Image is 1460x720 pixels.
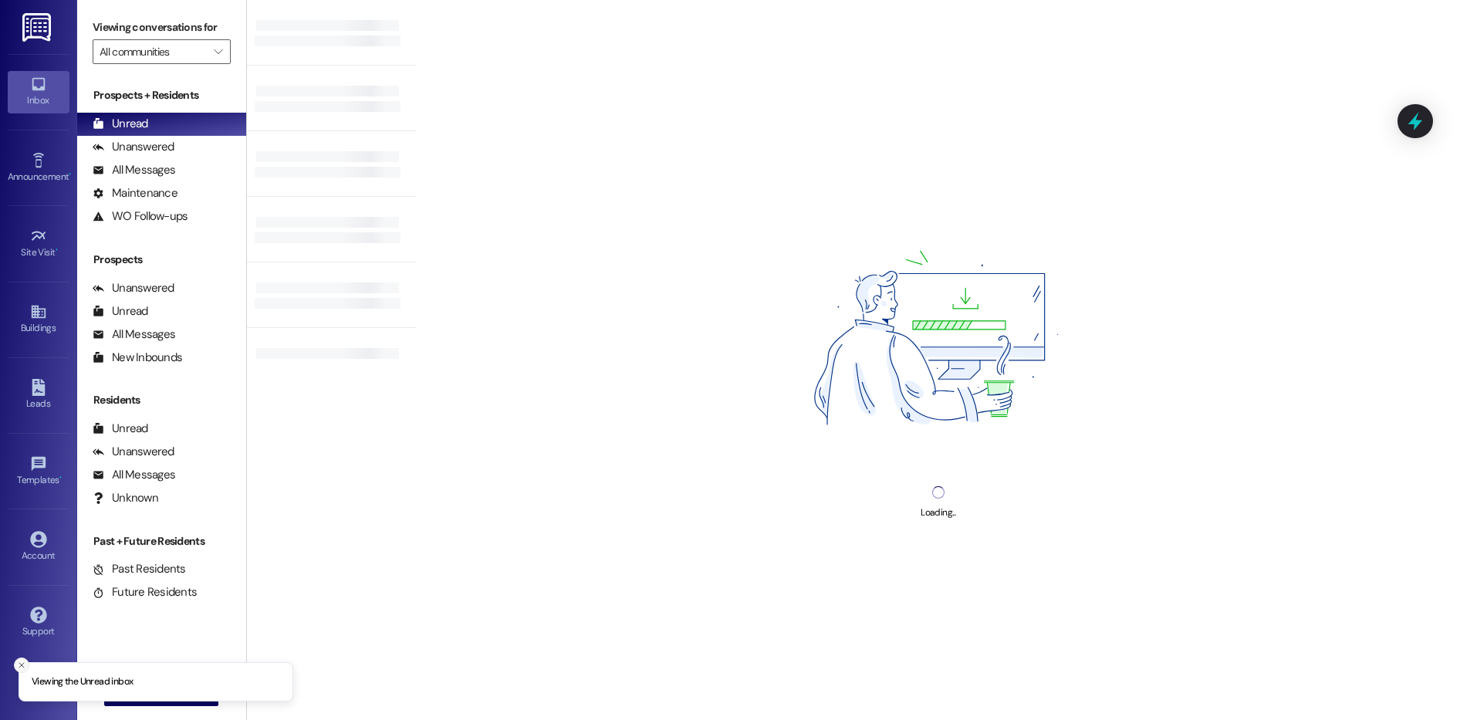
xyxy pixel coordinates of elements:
div: Residents [77,392,246,408]
div: Future Residents [93,584,197,600]
div: Unknown [93,490,158,506]
div: All Messages [93,467,175,483]
div: Unread [93,116,148,132]
div: WO Follow-ups [93,208,188,225]
div: All Messages [93,326,175,343]
div: Unanswered [93,139,174,155]
div: Loading... [921,505,955,521]
span: • [56,245,58,255]
div: Maintenance [93,185,177,201]
div: Past + Future Residents [77,533,246,549]
div: New Inbounds [93,350,182,366]
i:  [214,46,222,58]
div: Unread [93,421,148,437]
a: Buildings [8,299,69,340]
a: Templates • [8,451,69,492]
div: Prospects [77,252,246,268]
input: All communities [100,39,206,64]
div: All Messages [93,162,175,178]
label: Viewing conversations for [93,15,231,39]
a: Account [8,526,69,568]
span: • [59,472,62,483]
a: Site Visit • [8,223,69,265]
div: Past Residents [93,561,186,577]
div: Unanswered [93,280,174,296]
div: Prospects + Residents [77,87,246,103]
button: Close toast [14,657,29,673]
img: ResiDesk Logo [22,13,54,42]
a: Leads [8,374,69,416]
span: • [69,169,71,180]
div: Unanswered [93,444,174,460]
a: Inbox [8,71,69,113]
div: Unread [93,303,148,319]
p: Viewing the Unread inbox [32,675,133,689]
a: Support [8,602,69,644]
